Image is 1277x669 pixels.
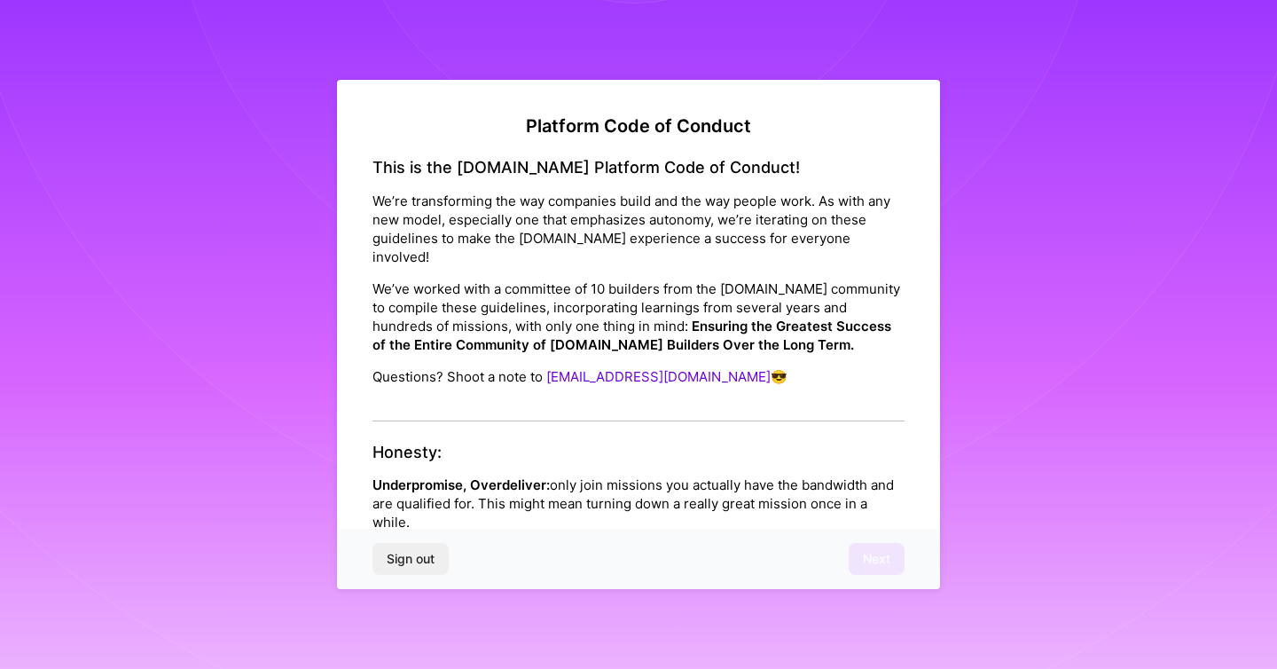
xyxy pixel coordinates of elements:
p: We’re transforming the way companies build and the way people work. As with any new model, especi... [372,192,905,266]
p: Questions? Shoot a note to 😎 [372,367,905,386]
strong: Underpromise, Overdeliver: [372,476,550,493]
h2: Platform Code of Conduct [372,115,905,137]
span: Sign out [387,550,435,568]
a: [EMAIL_ADDRESS][DOMAIN_NAME] [546,368,771,385]
p: We’ve worked with a committee of 10 builders from the [DOMAIN_NAME] community to compile these gu... [372,279,905,354]
h4: This is the [DOMAIN_NAME] Platform Code of Conduct! [372,158,905,177]
h4: Honesty: [372,443,905,462]
button: Sign out [372,543,449,575]
strong: Ensuring the Greatest Success of the Entire Community of [DOMAIN_NAME] Builders Over the Long Term. [372,318,891,353]
p: only join missions you actually have the bandwidth and are qualified for. This might mean turning... [372,476,905,531]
